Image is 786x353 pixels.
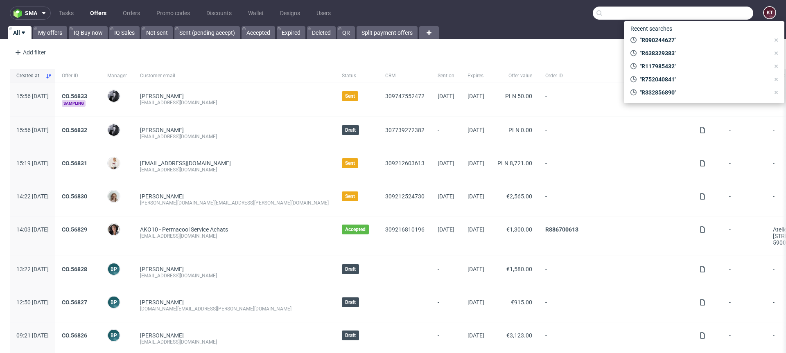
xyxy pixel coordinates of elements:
a: My offers [33,26,67,39]
a: IQ Sales [109,26,140,39]
span: PLN 0.00 [508,127,532,133]
span: Created at [16,72,42,79]
span: - [545,160,686,173]
span: - [438,127,454,140]
span: 15:56 [DATE] [16,127,49,133]
span: [DATE] [468,193,484,200]
span: Draft [345,299,356,306]
a: IQ Buy now [69,26,108,39]
a: CO.56830 [62,193,87,200]
img: Moreno Martinez Cristina [108,224,120,235]
span: 15:56 [DATE] [16,93,49,99]
div: [EMAIL_ADDRESS][DOMAIN_NAME] [140,133,329,140]
a: Deleted [307,26,336,39]
span: 14:03 [DATE] [16,226,49,233]
span: [DATE] [468,226,484,233]
span: "R117985432" [637,62,770,70]
a: CO.56826 [62,332,87,339]
button: sma [10,7,51,20]
a: Tasks [54,7,79,20]
span: [DATE] [468,127,484,133]
span: Expires [468,72,484,79]
a: Expired [277,26,305,39]
span: 12:50 [DATE] [16,299,49,306]
a: CO.56831 [62,160,87,166]
span: [DATE] [438,93,454,99]
span: 09:21 [DATE] [16,332,49,339]
span: [DATE] [468,332,484,339]
span: Customer email [140,72,329,79]
span: - [729,160,760,173]
span: Offer value [497,72,532,79]
figcaption: BP [108,330,120,341]
a: CO.56833 [62,93,87,99]
div: [EMAIL_ADDRESS][DOMAIN_NAME] [140,233,329,239]
span: - [438,299,454,312]
a: [PERSON_NAME] [140,93,184,99]
span: - [729,299,760,312]
span: - [545,266,686,279]
span: PLN 8,721.00 [497,160,532,166]
span: - [545,193,686,206]
a: Not sent [141,26,173,39]
a: 309212603613 [385,160,425,166]
span: - [545,332,686,345]
span: €915.00 [511,299,532,306]
span: Sent on [438,72,454,79]
div: Add filter [11,46,47,59]
span: - [545,299,686,312]
div: [EMAIL_ADDRESS][DOMAIN_NAME] [140,166,329,173]
a: Wallet [243,7,269,20]
span: "R752040841" [637,75,770,83]
span: Sent [345,193,355,200]
span: - [729,266,760,279]
span: - [545,93,686,107]
span: Accepted [345,226,366,233]
a: Sent (pending accept) [174,26,240,39]
a: CO.56828 [62,266,87,272]
a: All [8,26,32,39]
span: [EMAIL_ADDRESS][DOMAIN_NAME] [140,160,231,166]
div: [EMAIL_ADDRESS][DOMAIN_NAME] [140,339,329,345]
a: Promo codes [151,7,195,20]
img: logo [14,9,25,18]
div: [EMAIL_ADDRESS][DOMAIN_NAME] [140,99,329,106]
img: Philippe Dubuy [108,90,120,102]
span: €1,580.00 [506,266,532,272]
span: PLN 50.00 [505,93,532,99]
div: [DOMAIN_NAME][EMAIL_ADDRESS][PERSON_NAME][DOMAIN_NAME] [140,306,329,312]
a: [PERSON_NAME] [140,266,184,272]
span: 13:22 [DATE] [16,266,49,272]
span: "R332856890" [637,88,770,97]
span: - [545,127,686,140]
span: - [438,266,454,279]
div: [PERSON_NAME][DOMAIN_NAME][EMAIL_ADDRESS][PERSON_NAME][DOMAIN_NAME] [140,200,329,206]
span: Sampling [62,100,86,107]
span: [DATE] [468,160,484,166]
a: 309216810196 [385,226,425,233]
span: [DATE] [438,160,454,166]
span: €1,300.00 [506,226,532,233]
a: Orders [118,7,145,20]
span: €2,565.00 [506,193,532,200]
span: 15:19 [DATE] [16,160,49,166]
span: Draft [345,332,356,339]
span: Draft [345,127,356,133]
span: sma [25,10,37,16]
span: Offer ID [62,72,94,79]
figcaption: BP [108,263,120,275]
span: Draft [345,266,356,272]
span: Recent searches [627,22,675,35]
span: 14:22 [DATE] [16,193,49,200]
span: Sent [345,93,355,99]
a: R886700613 [545,226,578,233]
span: Status [342,72,372,79]
a: [PERSON_NAME] [140,332,184,339]
span: - [729,127,760,140]
a: Designs [275,7,305,20]
a: [PERSON_NAME] [140,193,184,200]
span: Order ID [545,72,686,79]
a: CO.56829 [62,226,87,233]
a: [PERSON_NAME] [140,127,184,133]
span: "R090244627" [637,36,770,44]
